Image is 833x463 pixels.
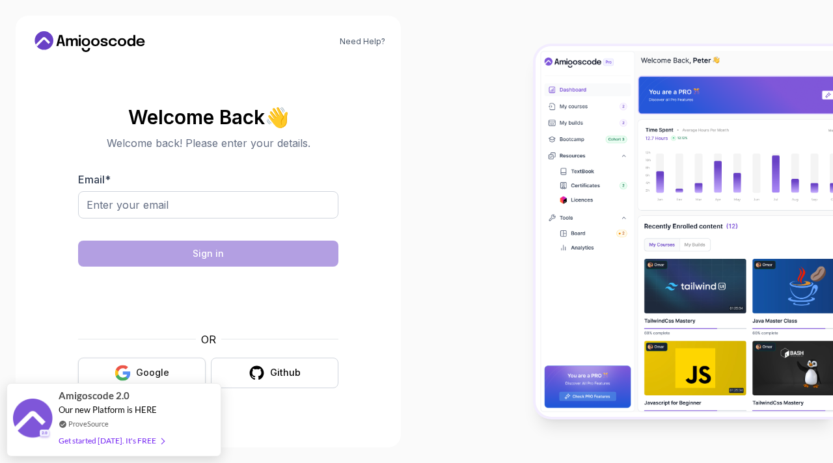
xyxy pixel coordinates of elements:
span: Amigoscode 2.0 [59,388,130,403]
div: Sign in [193,247,224,260]
a: Home link [31,31,148,52]
p: Welcome back! Please enter your details. [78,135,338,151]
img: provesource social proof notification image [13,399,52,441]
div: Get started [DATE]. It's FREE [59,433,164,448]
button: Google [78,358,206,388]
button: Sign in [78,241,338,267]
label: Email * [78,173,111,186]
div: Google [136,366,169,379]
h2: Welcome Back [78,107,338,127]
span: 👋 [263,103,292,130]
img: Amigoscode Dashboard [536,46,833,417]
button: Github [211,358,338,388]
a: ProveSource [68,418,109,429]
p: OR [201,332,216,347]
div: Github [270,366,301,379]
a: Need Help? [340,36,385,47]
span: Our new Platform is HERE [59,404,157,415]
iframe: Widget containing checkbox for hCaptcha security challenge [110,274,307,324]
input: Enter your email [78,191,338,218]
